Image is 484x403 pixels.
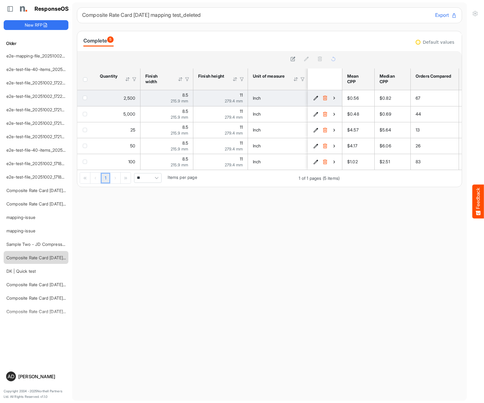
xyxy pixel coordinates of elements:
[171,146,188,151] span: 215.9 mm
[77,68,95,90] th: Header checkbox
[322,111,328,117] button: Delete
[253,73,285,79] div: Unit of measure
[347,143,357,148] span: $4.17
[140,154,193,170] td: 8.5 is template cell Column Header httpsnorthellcomontologiesmapping-rulesmeasurementhasfinishsiz...
[308,154,343,170] td: 58a2a8dd-a1ff-44a9-be2b-c4599448638f is template cell Column Header
[225,146,243,151] span: 279.4 mm
[380,127,391,132] span: $5.64
[6,309,106,314] a: Composite Rate Card [DATE] mapping test_deleted
[140,122,193,138] td: 8.5 is template cell Column Header httpsnorthellcomontologiesmapping-rulesmeasurementhasfinishsiz...
[95,106,140,122] td: 5000 is template cell Column Header httpsnorthellcomontologiesmapping-rulesorderhasquantity
[416,143,420,148] span: 26
[322,127,328,133] button: Delete
[77,138,95,154] td: checkbox
[299,176,321,181] span: 1 of 1 pages
[4,40,68,46] h6: Older
[331,143,337,149] button: View
[240,124,243,130] span: 11
[182,109,188,114] span: 8.5
[77,106,95,122] td: checkbox
[35,6,69,12] h1: ResponseOS
[171,98,188,103] span: 215.9 mm
[375,154,411,170] td: $2.51 is template cell Column Header median-cpp
[380,111,391,116] span: $0.69
[107,36,114,43] span: 5
[347,111,359,116] span: $0.48
[6,94,68,99] a: e2e-test-file_20251002_172209
[6,282,79,287] a: Composite Rate Card [DATE]_smaller
[182,92,188,98] span: 8.5
[253,127,261,132] span: Inch
[124,95,135,101] span: 2,500
[416,73,452,79] div: Orders Compared
[4,389,68,399] p: Copyright 2004 - 2025 Northell Partners Ltd. All Rights Reserved. v 1.1.0
[130,127,135,132] span: 25
[472,185,484,219] button: Feedback
[6,161,67,166] a: e2e-test-file_20251002_171855
[6,268,36,274] a: DK | Quick test
[375,138,411,154] td: $6.06 is template cell Column Header median-cpp
[140,106,193,122] td: 8.5 is template cell Column Header httpsnorthellcomontologiesmapping-rulesmeasurementhasfinishsiz...
[239,76,245,82] div: Filter Icon
[4,20,68,30] button: New RFP
[342,106,375,122] td: $0.48 is template cell Column Header mean-cpp
[184,76,190,82] div: Filter Icon
[128,159,135,164] span: 100
[171,162,188,167] span: 215.9 mm
[193,90,248,106] td: 11 is template cell Column Header httpsnorthellcomontologiesmapping-rulesmeasurementhasfinishsize...
[253,159,261,164] span: Inch
[77,170,342,187] div: Pager Container
[95,122,140,138] td: 25 is template cell Column Header httpsnorthellcomontologiesmapping-rulesorderhasquantity
[90,172,101,183] div: Go to previous page
[253,95,261,101] span: Inch
[416,127,420,132] span: 13
[193,122,248,138] td: 11 is template cell Column Header httpsnorthellcomontologiesmapping-rulesmeasurementhasfinishsize...
[240,140,243,146] span: 11
[248,122,309,138] td: Inch is template cell Column Header httpsnorthellcomontologiesmapping-rulesmeasurementhasunitofme...
[248,106,309,122] td: Inch is template cell Column Header httpsnorthellcomontologiesmapping-rulesmeasurementhasunitofme...
[193,138,248,154] td: 11 is template cell Column Header httpsnorthellcomontologiesmapping-rulesmeasurementhasfinishsize...
[171,115,188,120] span: 215.9 mm
[375,90,411,106] td: $0.82 is template cell Column Header median-cpp
[322,143,328,149] button: Delete
[416,159,420,164] span: 83
[322,95,328,101] button: Delete
[253,111,261,116] span: Inch
[132,76,137,82] div: Filter Icon
[313,159,319,165] button: Edit
[193,154,248,170] td: 11 is template cell Column Header httpsnorthellcomontologiesmapping-rulesmeasurementhasfinishsize...
[225,131,243,135] span: 279.4 mm
[240,92,243,98] span: 11
[342,90,375,106] td: $0.56 is template cell Column Header mean-cpp
[6,67,87,72] a: e2e-test-file-40-items_20251002_172401
[6,120,67,126] a: e2e-test-file_20251002_172109
[130,143,135,148] span: 50
[416,111,421,116] span: 44
[225,98,243,103] span: 279.4 mm
[6,201,106,206] a: Composite Rate Card [DATE] mapping test_deleted
[375,106,411,122] td: $0.69 is template cell Column Header median-cpp
[380,73,404,84] div: Median CPP
[134,173,162,183] span: Pagerdropdown
[375,122,411,138] td: $5.64 is template cell Column Header median-cpp
[411,154,459,170] td: 83 is template cell Column Header orders-compared
[380,159,390,164] span: $2.51
[6,174,67,179] a: e2e-test-file_20251002_171848
[253,143,261,148] span: Inch
[331,159,337,165] button: View
[140,138,193,154] td: 8.5 is template cell Column Header httpsnorthellcomontologiesmapping-rulesmeasurementhasfinishsiz...
[411,122,459,138] td: 13 is template cell Column Header orders-compared
[6,147,87,153] a: e2e-test-file-40-items_20251002_171908
[123,111,135,116] span: 5,000
[240,156,243,161] span: 11
[380,143,391,148] span: $6.06
[77,90,95,106] td: checkbox
[6,255,106,260] a: Composite Rate Card [DATE] mapping test_deleted
[347,127,358,132] span: $4.57
[248,138,309,154] td: Inch is template cell Column Header httpsnorthellcomontologiesmapping-rulesmeasurementhasunitofme...
[101,173,110,184] a: Page 1 of 1 Pages
[308,90,343,106] td: bdae85a5-e75a-4358-a9a8-2730a2326102 is template cell Column Header
[6,242,71,247] a: Sample Two - JD Compressed 2
[248,154,309,170] td: Inch is template cell Column Header httpsnorthellcomontologiesmapping-rulesmeasurementhasunitofme...
[182,140,188,146] span: 8.5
